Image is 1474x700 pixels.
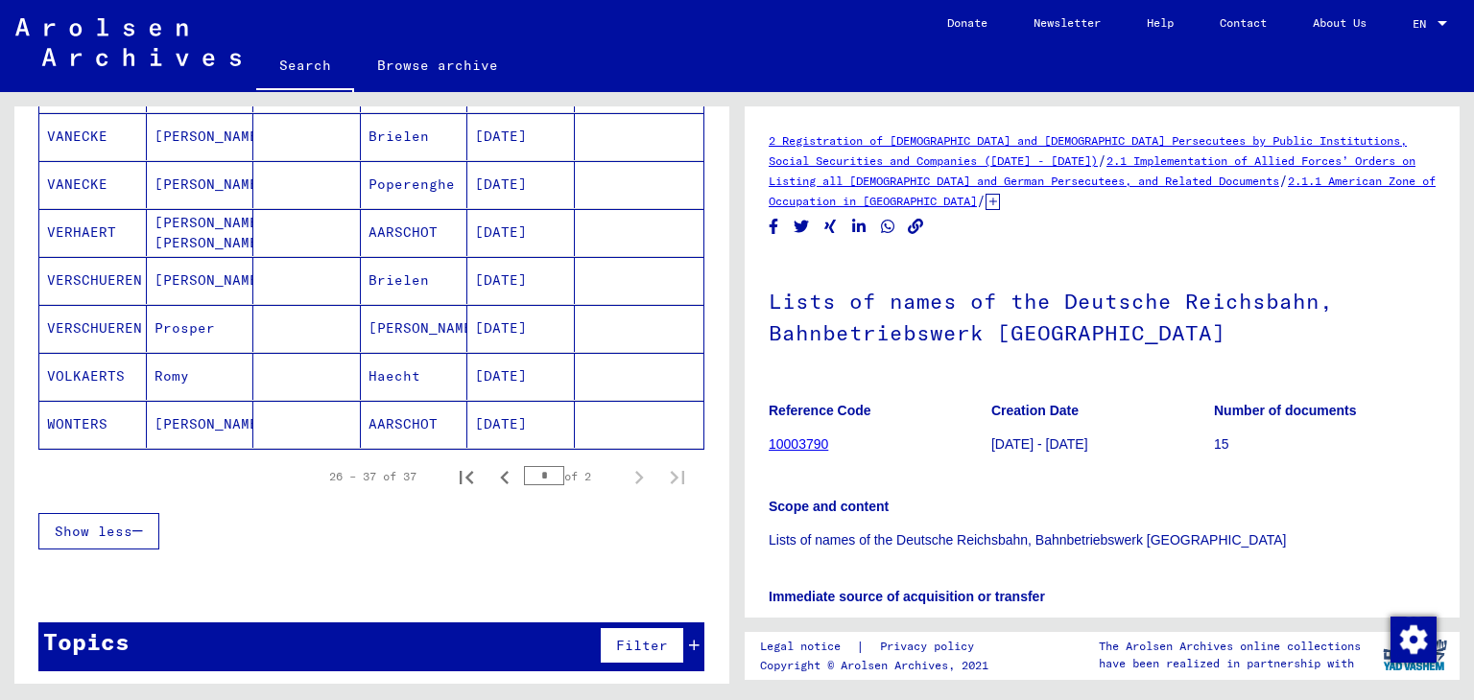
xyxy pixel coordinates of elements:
[467,113,575,160] mat-cell: [DATE]
[1214,434,1436,455] p: 15
[991,403,1079,418] b: Creation Date
[147,113,254,160] mat-cell: [PERSON_NAME]
[1413,17,1434,31] span: EN
[764,215,784,239] button: Share on Facebook
[15,18,241,66] img: Arolsen_neg.svg
[467,353,575,400] mat-cell: [DATE]
[620,457,658,496] button: Next page
[467,305,575,352] mat-cell: [DATE]
[769,257,1436,373] h1: Lists of names of the Deutsche Reichsbahn, Bahnbetriebswerk [GEOGRAPHIC_DATA]
[147,161,254,208] mat-cell: [PERSON_NAME]
[760,637,997,657] div: |
[658,457,697,496] button: Last page
[467,401,575,448] mat-cell: [DATE]
[39,161,147,208] mat-cell: VANECKE
[991,434,1213,455] p: [DATE] - [DATE]
[977,192,986,209] span: /
[256,42,354,92] a: Search
[39,209,147,256] mat-cell: VERHAERT
[600,627,684,664] button: Filter
[361,257,468,304] mat-cell: Brielen
[769,589,1045,604] b: Immediate source of acquisition or transfer
[769,499,889,514] b: Scope and content
[820,215,841,239] button: Share on Xing
[760,657,997,674] p: Copyright © Arolsen Archives, 2021
[147,353,254,400] mat-cell: Romy
[467,161,575,208] mat-cell: [DATE]
[361,401,468,448] mat-cell: AARSCHOT
[878,215,898,239] button: Share on WhatsApp
[147,401,254,448] mat-cell: [PERSON_NAME]
[39,401,147,448] mat-cell: WONTERS
[147,305,254,352] mat-cell: Prosper
[361,209,468,256] mat-cell: AARSCHOT
[616,637,668,654] span: Filter
[1390,616,1436,662] div: Change consent
[467,209,575,256] mat-cell: [DATE]
[1099,638,1361,655] p: The Arolsen Archives online collections
[769,403,871,418] b: Reference Code
[43,624,130,659] div: Topics
[1214,403,1357,418] b: Number of documents
[1098,152,1106,169] span: /
[1391,617,1437,663] img: Change consent
[361,161,468,208] mat-cell: Poperenghe
[769,133,1407,168] a: 2 Registration of [DEMOGRAPHIC_DATA] and [DEMOGRAPHIC_DATA] Persecutees by Public Institutions, S...
[39,305,147,352] mat-cell: VERSCHUEREN
[906,215,926,239] button: Copy link
[361,305,468,352] mat-cell: [PERSON_NAME]
[38,513,159,549] button: Show less
[361,353,468,400] mat-cell: Haecht
[1279,172,1288,189] span: /
[361,113,468,160] mat-cell: Brielen
[39,257,147,304] mat-cell: VERSCHUEREN
[55,523,132,540] span: Show less
[769,436,828,452] a: 10003790
[147,257,254,304] mat-cell: [PERSON_NAME]
[39,353,147,400] mat-cell: VOLKAERTS
[524,467,620,485] div: of 2
[354,42,521,88] a: Browse archive
[447,457,486,496] button: First page
[849,215,869,239] button: Share on LinkedIn
[467,257,575,304] mat-cell: [DATE]
[486,457,524,496] button: Previous page
[792,215,812,239] button: Share on Twitter
[1099,655,1361,672] p: have been realized in partnership with
[760,637,856,657] a: Legal notice
[39,113,147,160] mat-cell: VANECKE
[865,637,997,657] a: Privacy policy
[329,468,416,485] div: 26 – 37 of 37
[1379,631,1451,679] img: yv_logo.png
[147,209,254,256] mat-cell: [PERSON_NAME] [PERSON_NAME]
[769,530,1436,550] p: Lists of names of the Deutsche Reichsbahn, Bahnbetriebswerk [GEOGRAPHIC_DATA]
